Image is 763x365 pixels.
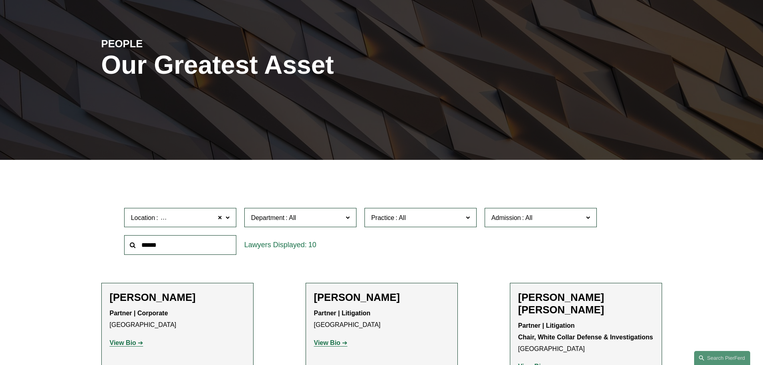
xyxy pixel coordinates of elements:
p: [GEOGRAPHIC_DATA] [518,320,654,355]
h2: [PERSON_NAME] [110,291,245,304]
span: Location [131,214,155,221]
span: 10 [308,241,316,249]
p: [GEOGRAPHIC_DATA] [314,308,449,331]
h2: [PERSON_NAME] [PERSON_NAME] [518,291,654,316]
h2: [PERSON_NAME] [314,291,449,304]
span: Admission [491,214,521,221]
strong: Partner | Litigation [314,310,370,317]
a: Search this site [694,351,750,365]
h1: Our Greatest Asset [101,50,475,80]
a: View Bio [110,339,143,346]
strong: View Bio [314,339,340,346]
h4: PEOPLE [101,37,242,50]
strong: Partner | Litigation Chair, White Collar Defense & Investigations [518,322,653,341]
span: Practice [371,214,395,221]
a: View Bio [314,339,348,346]
strong: View Bio [110,339,136,346]
span: [GEOGRAPHIC_DATA] [159,213,226,223]
strong: Partner | Corporate [110,310,168,317]
span: Department [251,214,285,221]
p: [GEOGRAPHIC_DATA] [110,308,245,331]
